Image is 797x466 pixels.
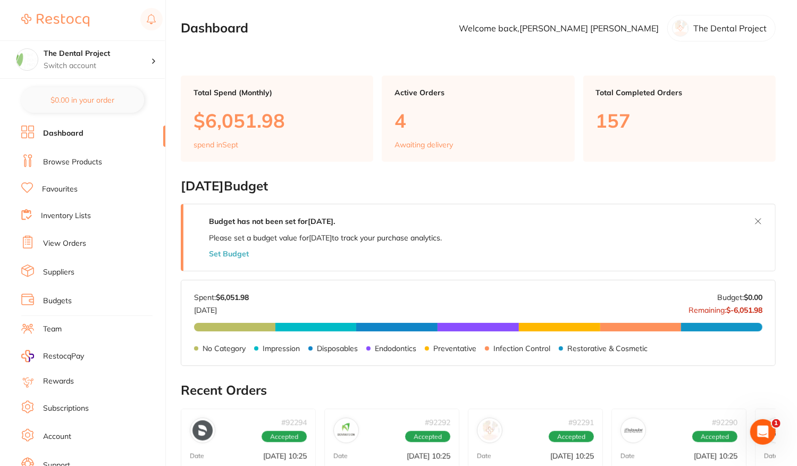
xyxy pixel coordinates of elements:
p: [DATE] 10:25 [694,452,737,460]
p: [DATE] [194,302,249,314]
a: View Orders [43,238,86,249]
a: Favourites [42,184,78,195]
strong: $-6,051.98 [726,305,762,315]
strong: $0.00 [744,293,762,302]
a: Account [43,431,71,442]
p: Impression [263,344,300,353]
a: RestocqPay [21,350,84,362]
p: Date [333,452,348,460]
p: 4 [395,110,561,131]
p: No Category [203,344,246,353]
a: Total Completed Orders157 [583,76,776,162]
img: The Dental Project [16,49,38,70]
iframe: Intercom live chat [750,419,776,445]
p: Date [764,452,778,460]
a: Team [43,324,62,335]
strong: Budget has not been set for [DATE] . [209,217,335,226]
a: Restocq Logo [21,8,89,32]
p: spend in Sept [194,140,238,149]
p: Active Orders [395,88,561,97]
span: 1 [772,419,781,428]
span: Accepted [405,431,450,443]
p: Please set a budget value for [DATE] to track your purchase analytics. [209,234,442,242]
p: Date [620,452,635,460]
span: RestocqPay [43,351,84,362]
a: Suppliers [43,267,74,278]
a: Rewards [43,376,74,387]
p: Endodontics [375,344,416,353]
img: VP Dental & Medical Supplies [480,420,500,440]
button: $0.00 in your order [21,87,144,113]
a: Active Orders4Awaiting delivery [382,76,574,162]
p: [DATE] 10:25 [263,452,307,460]
p: Total Spend (Monthly) [194,88,360,97]
strong: $6,051.98 [216,293,249,302]
p: 157 [596,110,763,131]
a: Subscriptions [43,403,89,414]
p: # 92291 [568,418,594,427]
p: Welcome back, [PERSON_NAME] [PERSON_NAME] [459,23,659,33]
a: Dashboard [43,128,83,139]
a: Budgets [43,296,72,306]
h4: The Dental Project [44,48,151,59]
img: RestocqPay [21,350,34,362]
p: Date [477,452,491,460]
p: Spent: [194,293,249,302]
p: # 92290 [712,418,737,427]
p: # 92294 [281,418,307,427]
p: Budget: [717,293,762,302]
p: Remaining: [689,302,762,314]
p: Awaiting delivery [395,140,453,149]
p: Switch account [44,61,151,71]
p: Disposables [317,344,358,353]
a: Browse Products [43,157,102,168]
span: Accepted [262,431,307,443]
button: Set Budget [209,249,249,258]
img: Independent Dental [623,420,643,440]
img: Dentavision [336,420,356,440]
img: Restocq Logo [21,14,89,27]
p: Preventative [433,344,476,353]
h2: [DATE] Budget [181,179,776,194]
p: [DATE] 10:25 [550,452,594,460]
p: Restorative & Cosmetic [567,344,648,353]
h2: Recent Orders [181,383,776,398]
p: The Dental Project [693,23,767,33]
img: Dentsply Sirona [192,420,213,440]
a: Inventory Lists [41,211,91,221]
p: Date [190,452,204,460]
a: Total Spend (Monthly)$6,051.98spend inSept [181,76,373,162]
p: # 92292 [425,418,450,427]
p: Total Completed Orders [596,88,763,97]
p: Infection Control [493,344,550,353]
span: Accepted [692,431,737,443]
p: [DATE] 10:25 [407,452,450,460]
h2: Dashboard [181,21,248,36]
p: $6,051.98 [194,110,360,131]
span: Accepted [549,431,594,443]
